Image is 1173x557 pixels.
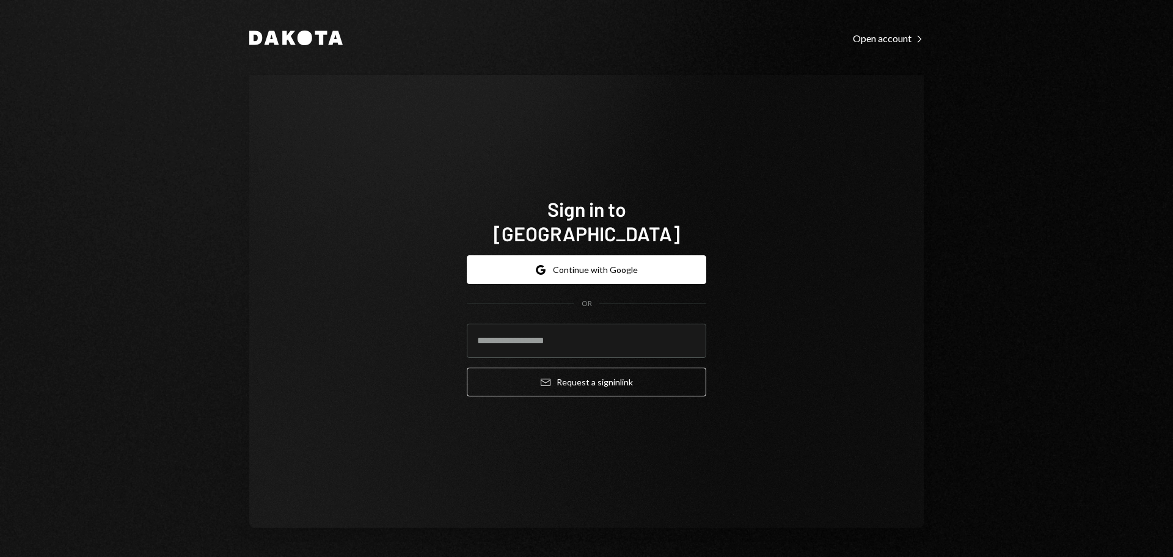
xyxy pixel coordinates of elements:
[467,197,706,246] h1: Sign in to [GEOGRAPHIC_DATA]
[467,255,706,284] button: Continue with Google
[582,299,592,309] div: OR
[853,32,924,45] div: Open account
[467,368,706,396] button: Request a signinlink
[853,31,924,45] a: Open account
